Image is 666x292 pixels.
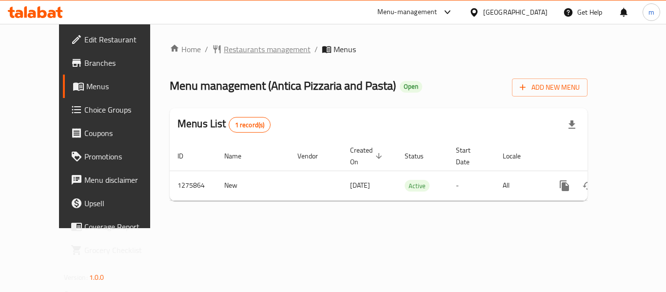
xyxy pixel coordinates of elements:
[560,113,584,136] div: Export file
[170,75,396,97] span: Menu management ( Antica Pizzaria and Pasta )
[63,121,170,145] a: Coupons
[377,6,437,18] div: Menu-management
[520,81,580,94] span: Add New Menu
[648,7,654,18] span: m
[84,197,162,209] span: Upsell
[86,80,162,92] span: Menus
[63,215,170,238] a: Coverage Report
[84,57,162,69] span: Branches
[63,75,170,98] a: Menus
[512,78,588,97] button: Add New Menu
[205,43,208,55] li: /
[63,168,170,192] a: Menu disclaimer
[224,150,254,162] span: Name
[216,171,290,200] td: New
[84,127,162,139] span: Coupons
[89,271,104,284] span: 1.0.0
[553,174,576,197] button: more
[456,144,483,168] span: Start Date
[483,7,548,18] div: [GEOGRAPHIC_DATA]
[576,174,600,197] button: Change Status
[170,43,201,55] a: Home
[84,244,162,256] span: Grocery Checklist
[63,98,170,121] a: Choice Groups
[63,238,170,262] a: Grocery Checklist
[64,271,88,284] span: Version:
[63,28,170,51] a: Edit Restaurant
[229,120,271,130] span: 1 record(s)
[177,117,271,133] h2: Menus List
[84,104,162,116] span: Choice Groups
[212,43,311,55] a: Restaurants management
[350,179,370,192] span: [DATE]
[333,43,356,55] span: Menus
[170,43,588,55] nav: breadcrumb
[84,174,162,186] span: Menu disclaimer
[400,81,422,93] div: Open
[177,150,196,162] span: ID
[405,150,436,162] span: Status
[314,43,318,55] li: /
[224,43,311,55] span: Restaurants management
[495,171,545,200] td: All
[84,221,162,233] span: Coverage Report
[350,144,385,168] span: Created On
[63,51,170,75] a: Branches
[63,192,170,215] a: Upsell
[170,141,654,201] table: enhanced table
[229,117,271,133] div: Total records count
[170,171,216,200] td: 1275864
[84,34,162,45] span: Edit Restaurant
[297,150,331,162] span: Vendor
[405,180,430,192] span: Active
[503,150,533,162] span: Locale
[84,151,162,162] span: Promotions
[63,145,170,168] a: Promotions
[448,171,495,200] td: -
[545,141,654,171] th: Actions
[400,82,422,91] span: Open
